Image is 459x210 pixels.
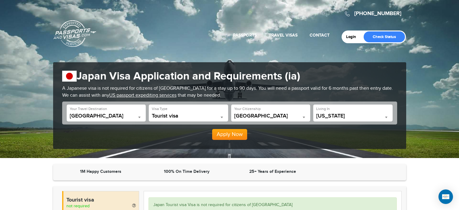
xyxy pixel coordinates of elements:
button: Apply Now [212,129,247,140]
span: United States [234,113,308,121]
a: Login [346,34,360,39]
strong: 25+ Years of Experience [249,169,296,174]
span: Iowa [316,113,390,119]
a: [PHONE_NUMBER] [354,10,401,17]
iframe: Customer reviews powered by Trustpilot [317,169,400,176]
a: Passports & [DOMAIN_NAME] [53,20,96,47]
p: A Japanese visa is not required for citizens of [GEOGRAPHIC_DATA] for a stay up to 90 days. You w... [62,85,397,99]
span: Tourist visa [152,113,225,121]
span: not required [66,204,90,208]
span: Japan [70,113,143,119]
strong: 1M Happy Customers [80,169,121,174]
span: Tourist visa [152,113,225,119]
label: Visa Type [152,106,167,111]
a: Contact [310,33,330,38]
div: Open Intercom Messenger [438,189,453,204]
h4: Tourist visa [66,197,136,203]
span: Iowa [316,113,390,121]
strong: 100% On Time Delivery [164,169,209,174]
h1: Japan Visa Application and Requirements (ia) [62,70,397,83]
label: Your Travel Destination [70,106,107,111]
label: Your Citizenship [234,106,261,111]
span: United States [234,113,308,119]
a: US passport expediting services [109,92,177,98]
span: Japan [70,113,143,121]
a: Check Status [364,31,405,42]
a: Passports [233,33,257,38]
a: Travel Visas [269,33,298,38]
label: Living In [316,106,330,111]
